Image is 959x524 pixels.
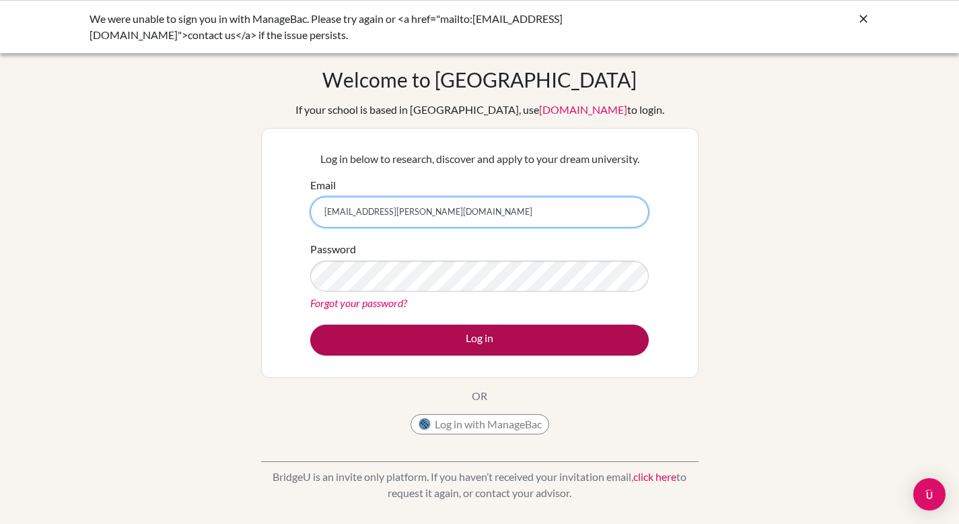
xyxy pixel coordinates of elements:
[261,469,699,501] p: BridgeU is an invite only platform. If you haven’t received your invitation email, to request it ...
[295,102,664,118] div: If your school is based in [GEOGRAPHIC_DATA], use to login.
[310,325,649,356] button: Log in
[310,296,407,309] a: Forgot your password?
[472,388,487,404] p: OR
[310,177,336,193] label: Email
[90,11,668,43] div: We were unable to sign you in with ManageBac. Please try again or <a href="mailto:[EMAIL_ADDRESS]...
[633,470,676,483] a: click here
[322,67,637,92] h1: Welcome to [GEOGRAPHIC_DATA]
[310,151,649,167] p: Log in below to research, discover and apply to your dream university.
[411,414,549,434] button: Log in with ManageBac
[913,478,946,511] div: Open Intercom Messenger
[310,241,356,257] label: Password
[539,103,627,116] a: [DOMAIN_NAME]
